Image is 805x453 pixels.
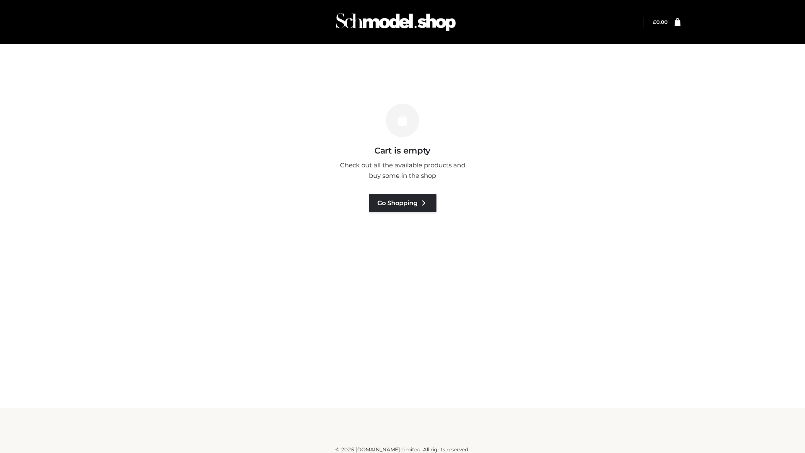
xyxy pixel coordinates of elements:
[333,5,459,39] img: Schmodel Admin 964
[653,19,656,25] span: £
[335,160,470,181] p: Check out all the available products and buy some in the shop
[653,19,667,25] a: £0.00
[653,19,667,25] bdi: 0.00
[369,194,436,212] a: Go Shopping
[143,146,662,156] h3: Cart is empty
